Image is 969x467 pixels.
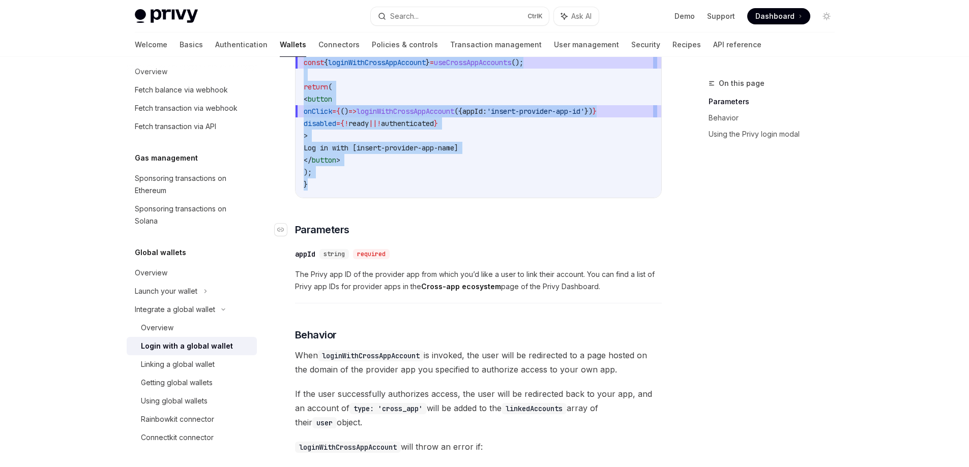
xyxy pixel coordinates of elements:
button: Toggle dark mode [818,8,835,24]
a: Overview [127,264,257,282]
div: Using global wallets [141,395,208,407]
a: Support [707,11,735,21]
a: Connectors [318,33,360,57]
a: Connectkit connector [127,428,257,447]
a: Fetch transaction via webhook [127,99,257,117]
a: Wallets [280,33,306,57]
code: loginWithCrossAppAccount [295,442,401,453]
a: Using global wallets [127,392,257,410]
div: Overview [135,267,167,279]
div: Fetch transaction via webhook [135,102,238,114]
span: () [340,107,348,116]
a: API reference [713,33,761,57]
span: Behavior [295,328,337,342]
span: appId: [462,107,487,116]
a: Policies & controls [372,33,438,57]
img: light logo [135,9,198,23]
span: } [434,119,438,128]
a: Sponsoring transactions on Ethereum [127,169,257,200]
span: = [430,58,434,67]
span: ready [348,119,369,128]
span: Dashboard [755,11,795,21]
span: will throw an error if: [295,440,662,454]
span: = [336,119,340,128]
div: Fetch transaction via API [135,120,216,133]
span: { [340,119,344,128]
span: > [336,155,340,165]
span: The Privy app ID of the provider app from which you’d like a user to link their account. You can ... [295,268,662,293]
a: Fetch balance via webhook [127,81,257,99]
span: disabled [304,119,336,128]
a: Basics [180,33,203,57]
div: Fetch balance via webhook [135,84,228,96]
span: || [369,119,377,128]
div: Connectkit connector [141,431,214,444]
a: Rainbowkit connector [127,410,257,428]
a: Using the Privy login modal [709,126,843,142]
span: ! [344,119,348,128]
div: Sponsoring transactions on Ethereum [135,172,251,197]
span: 'insert-provider-app-id' [487,107,584,116]
span: On this page [719,77,765,89]
span: Ctrl K [527,12,543,20]
span: Ask AI [571,11,592,21]
a: Linking a global wallet [127,355,257,373]
span: => [348,107,357,116]
a: Sponsoring transactions on Solana [127,200,257,230]
span: button [308,95,332,104]
div: appId [295,249,315,259]
a: Authentication [215,33,268,57]
div: Linking a global wallet [141,358,215,370]
a: Parameters [709,94,843,110]
span: (); [511,58,523,67]
span: loginWithCrossAppAccount [357,107,454,116]
span: authenticated [381,119,434,128]
a: Behavior [709,110,843,126]
span: }) [584,107,593,116]
code: type: 'cross_app' [349,403,427,414]
a: Recipes [672,33,701,57]
span: ! [377,119,381,128]
div: Sponsoring transactions on Solana [135,203,251,227]
code: linkedAccounts [502,403,567,414]
span: onClick [304,107,332,116]
a: Getting global wallets [127,373,257,392]
a: Security [631,33,660,57]
button: Search...CtrlK [371,7,549,25]
span: loginWithCrossAppAccount [328,58,426,67]
a: Fetch transaction via API [127,117,257,136]
div: Search... [390,10,419,22]
a: Welcome [135,33,167,57]
strong: Cross-app ecosystem [421,282,501,291]
span: Log in with [insert-provider-app-name] [304,143,458,152]
span: ({ [454,107,462,116]
span: const [304,58,324,67]
span: > [304,131,308,140]
a: Demo [674,11,695,21]
a: Login with a global wallet [127,337,257,355]
a: User management [554,33,619,57]
span: </ [304,155,312,165]
span: ); [304,168,312,177]
span: < [304,95,308,104]
h5: Gas management [135,152,198,164]
div: Integrate a global wallet [135,303,215,316]
span: When is invoked, the user will be redirected to a page hosted on the domain of the provider app y... [295,348,662,377]
span: = [332,107,336,116]
span: useCrossAppAccounts [434,58,511,67]
span: { [336,107,340,116]
span: } [426,58,430,67]
span: Parameters [295,223,349,237]
div: required [353,249,390,259]
div: Launch your wallet [135,285,197,297]
span: { [324,58,328,67]
div: Getting global wallets [141,377,213,389]
code: loginWithCrossAppAccount [318,350,424,361]
span: button [312,155,336,165]
a: Transaction management [450,33,542,57]
button: Ask AI [554,7,599,25]
span: } [593,107,597,116]
a: Navigate to header [275,223,295,237]
code: user [312,417,337,428]
div: Login with a global wallet [141,340,233,352]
